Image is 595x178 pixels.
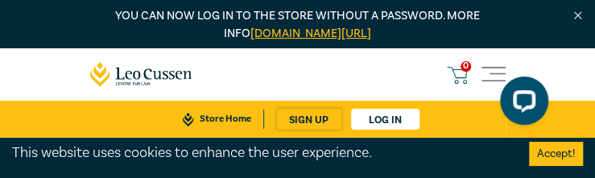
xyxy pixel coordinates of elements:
button: Toggle navigation [481,63,506,87]
a: sign up [277,109,341,130]
p: You can now log in to the store without a password. More info [90,7,506,43]
button: Accept cookies [529,142,583,166]
img: Close [571,9,585,23]
a: [DOMAIN_NAME][URL] [250,26,371,41]
div: This website uses cookies to enhance the user experience. [12,143,505,164]
a: Log in [351,109,419,130]
iframe: LiveChat chat widget [487,70,555,138]
span: 0 [461,61,471,72]
a: Store Home [171,110,263,129]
